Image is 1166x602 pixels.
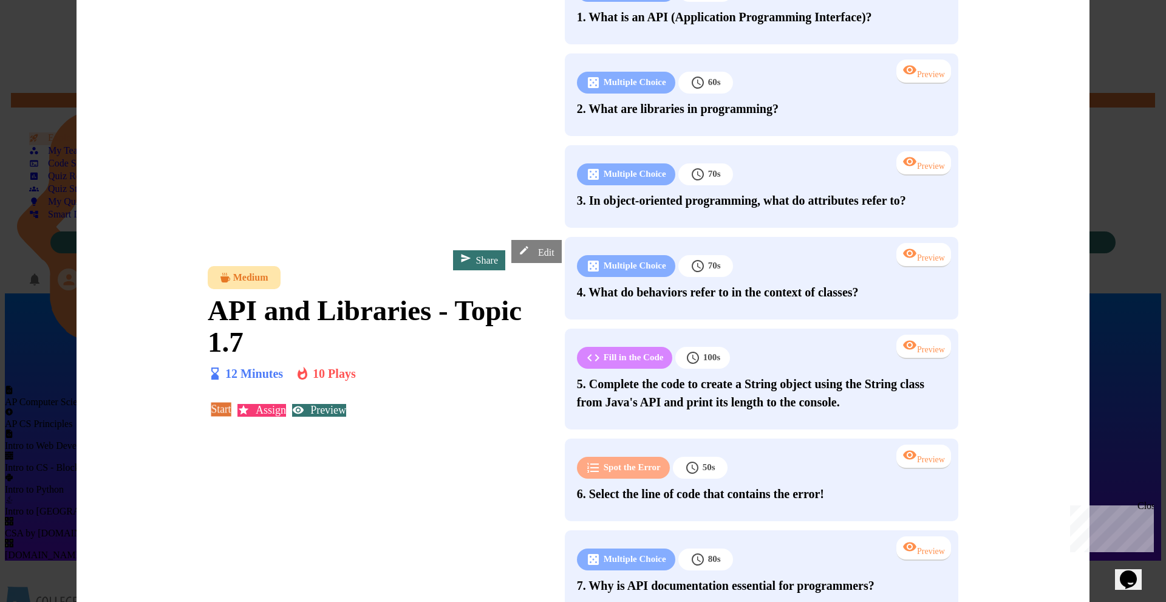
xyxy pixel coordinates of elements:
[577,191,946,210] p: 3. In object-oriented programming, what do attributes refer to?
[1065,501,1154,552] iframe: chat widget
[604,460,661,474] p: Spot the Error
[577,8,946,26] p: 1. What is an API (Application Programming Interface)?
[453,250,505,270] a: Share
[577,100,946,118] p: 2. What are libraries in programming?
[577,485,946,503] p: 6. Select the line of code that contains the error!
[896,60,951,84] div: Preview
[5,5,84,77] div: Chat with us now!Close
[708,552,721,566] p: 80 s
[577,375,946,411] p: 5. Complete the code to create a String object using the String class from Java's API and print i...
[577,576,946,595] p: 7. Why is API documentation essential for programmers?
[896,151,951,176] div: Preview
[208,295,561,358] p: API and Libraries - Topic 1.7
[708,75,721,89] p: 60 s
[604,351,664,364] p: Fill in the Code
[896,536,951,561] div: Preview
[708,259,721,273] p: 70 s
[604,75,666,89] p: Multiple Choice
[292,404,346,417] a: Preview
[313,364,356,383] p: 10 Plays
[211,402,231,416] a: Start
[1115,553,1154,590] iframe: chat widget
[703,460,715,474] p: 50 s
[708,167,721,181] p: 70 s
[237,404,286,417] a: Assign
[896,335,951,359] div: Preview
[225,364,283,383] p: 12 Minutes
[604,167,666,181] p: Multiple Choice
[896,243,951,267] div: Preview
[703,351,720,364] p: 100 s
[604,552,666,566] p: Multiple Choice
[604,259,666,273] p: Multiple Choice
[233,272,268,283] div: Medium
[577,283,946,301] p: 4. What do behaviors refer to in the context of classes?
[511,240,562,263] a: Edit
[896,445,951,469] div: Preview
